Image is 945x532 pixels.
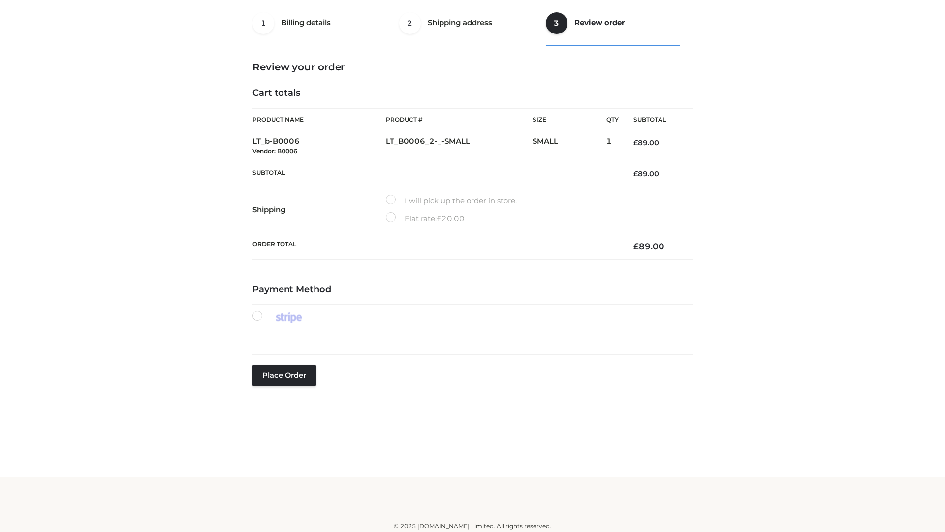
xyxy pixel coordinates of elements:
bdi: 89.00 [633,138,659,147]
td: SMALL [533,131,606,162]
th: Subtotal [619,109,693,131]
td: LT_b-B0006 [252,131,386,162]
label: I will pick up the order in store. [386,195,517,207]
h4: Payment Method [252,284,693,295]
label: Flat rate: [386,212,465,225]
h4: Cart totals [252,88,693,99]
th: Shipping [252,186,386,233]
button: Place order [252,365,316,386]
small: Vendor: B0006 [252,147,297,155]
bdi: 20.00 [437,214,465,223]
th: Qty [606,108,619,131]
bdi: 89.00 [633,169,659,178]
th: Product Name [252,108,386,131]
bdi: 89.00 [633,241,664,251]
h3: Review your order [252,61,693,73]
td: LT_B0006_2-_-SMALL [386,131,533,162]
span: £ [633,169,638,178]
th: Size [533,109,601,131]
span: £ [633,241,639,251]
div: © 2025 [DOMAIN_NAME] Limited. All rights reserved. [146,521,799,531]
th: Product # [386,108,533,131]
th: Subtotal [252,162,619,186]
span: £ [633,138,638,147]
span: £ [437,214,441,223]
td: 1 [606,131,619,162]
th: Order Total [252,233,619,260]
